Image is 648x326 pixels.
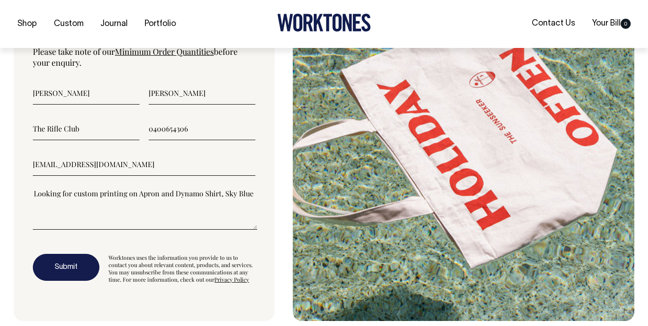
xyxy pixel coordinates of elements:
[97,16,131,32] a: Journal
[33,254,99,281] button: Submit
[33,82,140,105] input: First name (required)
[621,19,631,29] span: 0
[528,16,579,31] a: Contact Us
[115,46,214,57] a: Minimum Order Quantities
[109,254,255,283] div: Worktones uses the information you provide to us to contact you about relevant content, products,...
[50,16,87,32] a: Custom
[214,276,249,283] a: Privacy Policy
[14,16,41,32] a: Shop
[33,153,255,176] input: Email (required)
[149,117,255,140] input: Phone (required)
[141,16,180,32] a: Portfolio
[33,46,255,68] p: Please take note of our before your enquiry.
[33,117,140,140] input: Business name
[149,82,255,105] input: Last name (required)
[588,16,634,31] a: Your Bill0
